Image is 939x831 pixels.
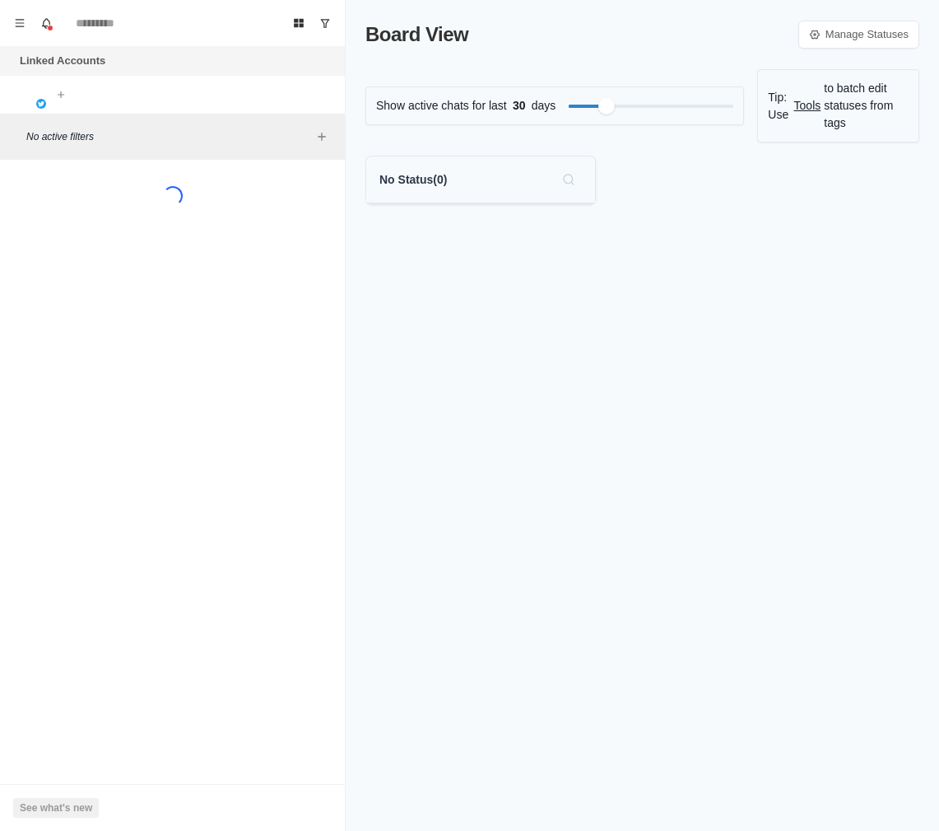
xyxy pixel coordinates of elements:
span: 30 [507,97,532,114]
p: to batch edit statuses from tags [824,80,909,132]
img: picture [36,99,46,109]
p: Tip: Use [768,89,790,124]
p: No Status ( 0 ) [379,171,447,189]
button: Show unread conversations [312,10,338,36]
button: Board View [286,10,312,36]
button: See what's new [13,798,99,818]
div: Filter by activity days [598,98,615,114]
p: No active filters [26,129,312,144]
button: Add filters [312,127,332,147]
p: Show active chats for last [376,97,507,114]
p: Linked Accounts [20,53,105,69]
p: days [532,97,556,114]
p: Board View [365,20,468,49]
button: Add account [51,85,71,105]
a: Tools [794,97,821,114]
a: Manage Statuses [798,21,919,49]
button: Search [555,166,582,193]
button: Notifications [33,10,59,36]
button: Menu [7,10,33,36]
